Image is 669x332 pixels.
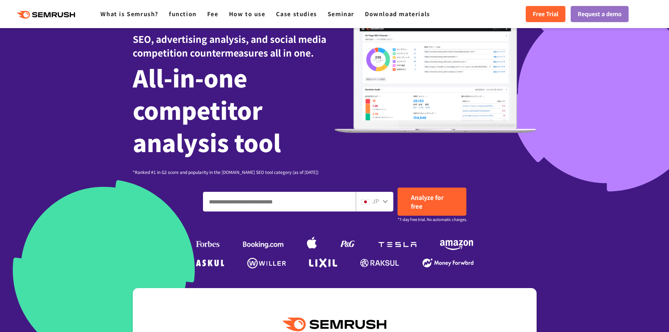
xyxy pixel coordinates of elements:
[207,9,218,18] a: Fee
[411,193,444,210] font: Analyze for free
[578,9,622,18] font: Request a demo
[169,9,197,18] a: function
[203,192,355,211] input: Enter a domain, keyword or URL
[328,9,354,18] a: Seminar
[283,318,386,331] img: Semrush
[133,60,247,94] font: All-in-one
[276,9,317,18] a: Case studies
[100,9,158,18] a: What is Semrush?
[365,9,430,18] a: Download materials
[133,93,281,159] font: competitor analysis tool
[571,6,629,22] a: Request a demo
[398,216,467,222] font: *7-day free trial. No automatic charges.
[133,32,326,59] font: SEO, advertising analysis, and social media competition countermeasures all in one.
[133,169,319,175] font: *Ranked #1 in G2 score and popularity in the [DOMAIN_NAME] SEO tool category (as of [DATE])
[526,6,565,22] a: Free Trial
[229,9,265,18] a: How to use
[398,188,466,216] a: Analyze for free
[533,9,558,18] font: Free Trial
[372,197,379,205] font: JP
